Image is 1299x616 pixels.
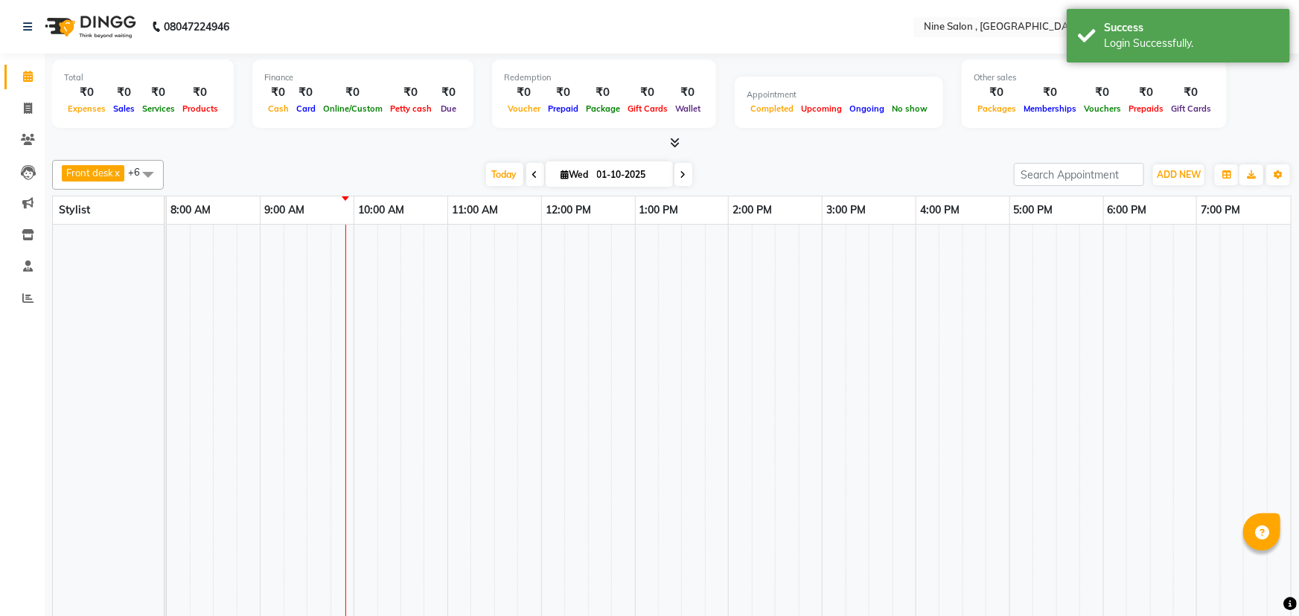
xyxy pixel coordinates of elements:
[916,199,963,221] a: 4:00 PM
[636,199,683,221] a: 1:00 PM
[164,6,229,48] b: 08047224946
[437,103,460,114] span: Due
[486,163,523,186] span: Today
[624,103,671,114] span: Gift Cards
[1104,36,1279,51] div: Login Successfully.
[293,84,319,101] div: ₹0
[109,103,138,114] span: Sales
[1104,20,1279,36] div: Success
[671,84,704,101] div: ₹0
[128,166,151,178] span: +6
[386,84,435,101] div: ₹0
[386,103,435,114] span: Petty cash
[1167,84,1215,101] div: ₹0
[582,103,624,114] span: Package
[264,84,293,101] div: ₹0
[109,84,138,101] div: ₹0
[138,84,179,101] div: ₹0
[319,84,386,101] div: ₹0
[974,84,1020,101] div: ₹0
[1080,103,1125,114] span: Vouchers
[1157,169,1201,180] span: ADD NEW
[593,164,667,186] input: 2025-10-01
[59,203,90,216] span: Stylist
[1153,164,1204,185] button: ADD NEW
[66,167,113,179] span: Front desk
[504,84,544,101] div: ₹0
[1014,163,1144,186] input: Search Appointment
[113,167,120,179] a: x
[504,103,544,114] span: Voucher
[582,84,624,101] div: ₹0
[1125,84,1167,101] div: ₹0
[261,199,308,221] a: 9:00 AM
[1080,84,1125,101] div: ₹0
[504,71,704,84] div: Redemption
[888,103,931,114] span: No show
[354,199,408,221] a: 10:00 AM
[624,84,671,101] div: ₹0
[544,103,582,114] span: Prepaid
[448,199,502,221] a: 11:00 AM
[179,84,222,101] div: ₹0
[729,199,776,221] a: 2:00 PM
[435,84,462,101] div: ₹0
[558,169,593,180] span: Wed
[38,6,140,48] img: logo
[671,103,704,114] span: Wallet
[138,103,179,114] span: Services
[264,103,293,114] span: Cash
[544,84,582,101] div: ₹0
[974,71,1215,84] div: Other sales
[747,89,931,101] div: Appointment
[1104,199,1151,221] a: 6:00 PM
[1020,103,1080,114] span: Memberships
[1010,199,1057,221] a: 5:00 PM
[1125,103,1167,114] span: Prepaids
[319,103,386,114] span: Online/Custom
[797,103,846,114] span: Upcoming
[64,84,109,101] div: ₹0
[846,103,888,114] span: Ongoing
[974,103,1020,114] span: Packages
[64,103,109,114] span: Expenses
[1167,103,1215,114] span: Gift Cards
[747,103,797,114] span: Completed
[64,71,222,84] div: Total
[1197,199,1244,221] a: 7:00 PM
[1020,84,1080,101] div: ₹0
[264,71,462,84] div: Finance
[293,103,319,114] span: Card
[823,199,869,221] a: 3:00 PM
[542,199,595,221] a: 12:00 PM
[179,103,222,114] span: Products
[167,199,214,221] a: 8:00 AM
